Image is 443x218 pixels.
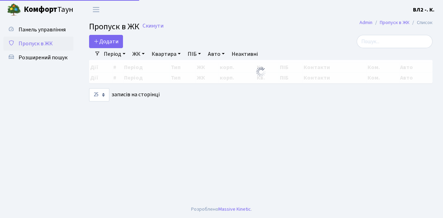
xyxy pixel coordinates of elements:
a: ВЛ2 -. К. [413,6,435,14]
span: Таун [24,4,73,16]
a: Період [101,48,128,60]
a: Пропуск в ЖК [380,19,409,26]
a: Квартира [149,48,183,60]
a: Пропуск в ЖК [3,37,73,51]
li: Список [409,19,433,27]
input: Пошук... [357,35,433,48]
img: Обробка... [255,66,267,77]
a: Розширений пошук [3,51,73,65]
span: Розширений пошук [19,54,67,61]
span: Панель управління [19,26,66,33]
label: записів на сторінці [89,88,160,102]
a: Неактивні [229,48,261,60]
a: Панель управління [3,23,73,37]
b: Комфорт [24,4,57,15]
a: Massive Kinetic [218,205,251,213]
a: Скинути [143,23,164,29]
a: Додати [89,35,123,48]
span: Додати [94,38,118,45]
img: logo.png [7,3,21,17]
div: Розроблено . [191,205,252,213]
span: Пропуск в ЖК [89,21,139,33]
a: ЖК [130,48,147,60]
a: ПІБ [185,48,204,60]
a: Авто [205,48,227,60]
a: Admin [360,19,372,26]
span: Пропуск в ЖК [19,40,53,47]
select: записів на сторінці [89,88,109,102]
nav: breadcrumb [349,15,443,30]
button: Переключити навігацію [87,4,105,15]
